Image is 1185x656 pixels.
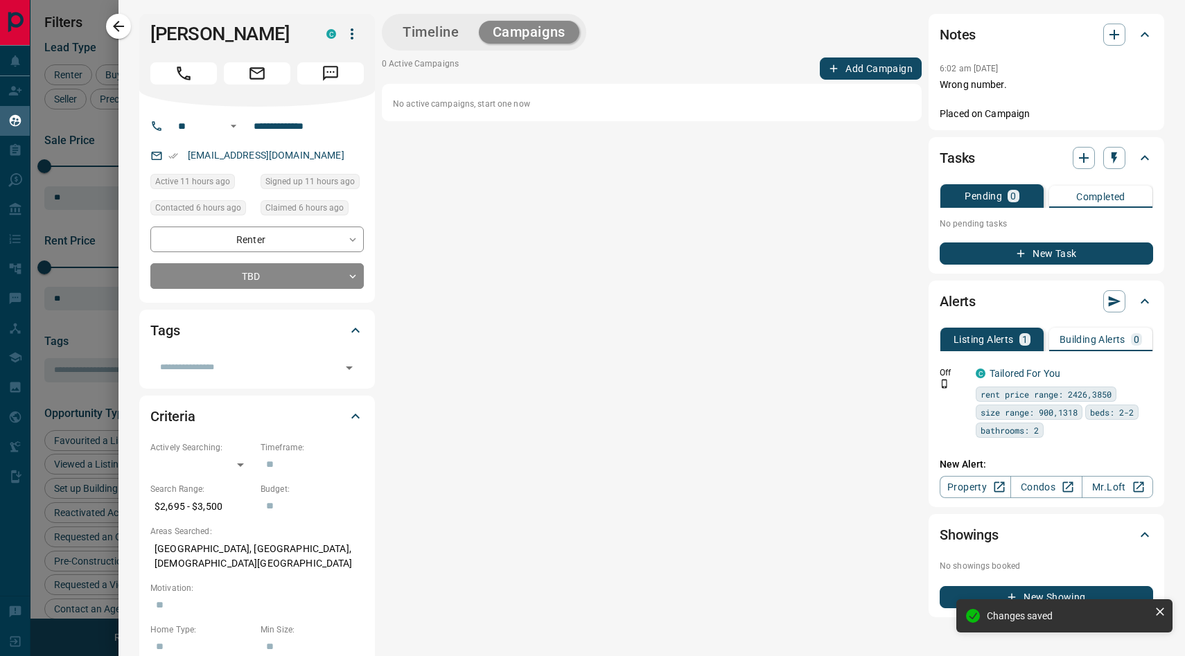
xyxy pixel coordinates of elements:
span: Active 11 hours ago [155,175,230,188]
p: Actively Searching: [150,441,254,454]
p: No pending tasks [940,213,1153,234]
span: Contacted 6 hours ago [155,201,241,215]
p: Budget: [261,483,364,495]
div: Tasks [940,141,1153,175]
p: No showings booked [940,560,1153,572]
span: Claimed 6 hours ago [265,201,344,215]
h2: Tasks [940,147,975,169]
div: Showings [940,518,1153,551]
a: Mr.Loft [1082,476,1153,498]
button: Add Campaign [820,57,922,80]
p: Pending [965,191,1002,201]
p: 6:02 am [DATE] [940,64,999,73]
h1: [PERSON_NAME] [150,23,306,45]
p: 0 [1010,191,1016,201]
div: Changes saved [987,610,1149,621]
span: Email [224,62,290,85]
p: 0 [1134,335,1139,344]
button: New Task [940,242,1153,265]
button: Open [340,358,359,378]
span: size range: 900,1318 [981,405,1078,419]
h2: Criteria [150,405,195,427]
p: Off [940,366,967,379]
span: Signed up 11 hours ago [265,175,355,188]
svg: Email Verified [168,151,178,161]
a: [EMAIL_ADDRESS][DOMAIN_NAME] [188,150,344,161]
p: 1 [1022,335,1028,344]
p: No active campaigns, start one now [393,98,911,110]
div: Tags [150,314,364,347]
div: Tue Oct 14 2025 [150,200,254,220]
span: bathrooms: 2 [981,423,1039,437]
h2: Alerts [940,290,976,312]
div: Criteria [150,400,364,433]
p: Home Type: [150,623,254,636]
button: Open [225,118,242,134]
p: 0 Active Campaigns [382,57,459,80]
h2: Notes [940,24,976,46]
h2: Showings [940,524,999,546]
p: Timeframe: [261,441,364,454]
p: Min Size: [261,623,364,636]
p: [GEOGRAPHIC_DATA], [GEOGRAPHIC_DATA], [DEMOGRAPHIC_DATA][GEOGRAPHIC_DATA] [150,538,364,575]
div: Tue Oct 14 2025 [261,174,364,193]
h2: Tags [150,319,179,342]
div: condos.ca [326,29,336,39]
span: beds: 2-2 [1090,405,1134,419]
div: TBD [150,263,364,289]
button: Timeline [389,21,473,44]
p: $2,695 - $3,500 [150,495,254,518]
div: condos.ca [976,369,985,378]
p: Building Alerts [1060,335,1125,344]
p: Wrong number. Placed on Campaign [940,78,1153,121]
div: Alerts [940,285,1153,318]
span: Message [297,62,364,85]
a: Condos [1010,476,1082,498]
p: Listing Alerts [954,335,1014,344]
div: Tue Oct 14 2025 [261,200,364,220]
p: Areas Searched: [150,525,364,538]
button: Campaigns [479,21,579,44]
div: Tue Oct 14 2025 [150,174,254,193]
p: Search Range: [150,483,254,495]
button: New Showing [940,586,1153,608]
div: Renter [150,227,364,252]
span: Call [150,62,217,85]
p: Completed [1076,192,1125,202]
a: Property [940,476,1011,498]
span: rent price range: 2426,3850 [981,387,1112,401]
p: Motivation: [150,582,364,594]
div: Notes [940,18,1153,51]
p: New Alert: [940,457,1153,472]
a: Tailored For You [990,368,1060,379]
svg: Push Notification Only [940,379,949,389]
